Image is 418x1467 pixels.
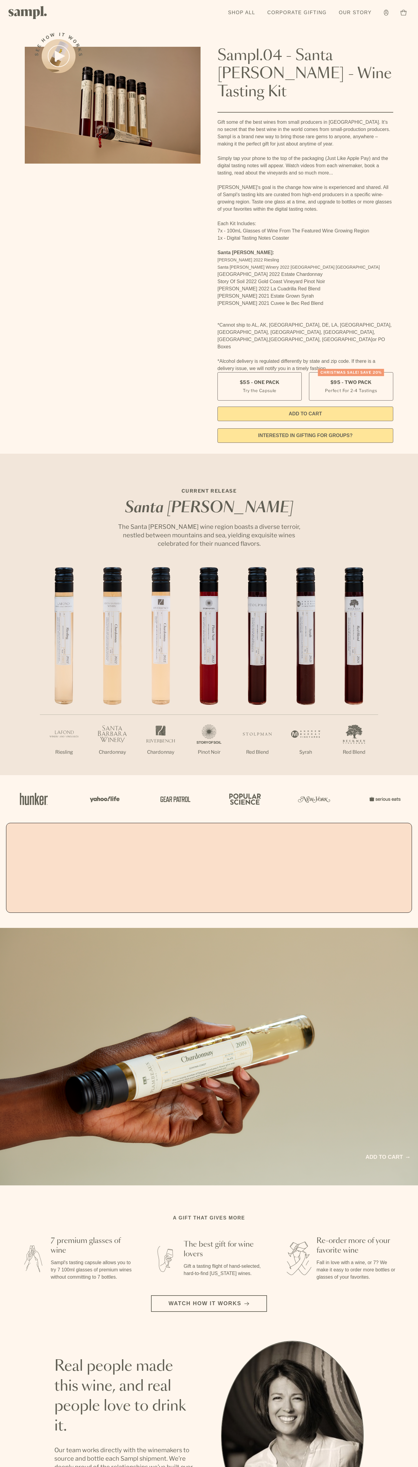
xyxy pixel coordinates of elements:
a: Shop All [225,6,258,19]
p: Fall in love with a wine, or 7? We make it easy to order more bottles or glasses of your favorites. [317,1259,399,1281]
img: Artboard_1_c8cd28af-0030-4af1-819c-248e302c7f06_x450.png [16,786,52,812]
button: Watch how it works [151,1295,267,1312]
h2: Real people made this wine, and real people love to drink it. [54,1357,197,1436]
a: Our Story [336,6,375,19]
button: Add to Cart [217,407,393,421]
h2: A gift that gives more [173,1214,245,1222]
a: interested in gifting for groups? [217,428,393,443]
p: CURRENT RELEASE [112,487,306,495]
img: Artboard_5_7fdae55a-36fd-43f7-8bfd-f74a06a2878e_x450.png [156,786,192,812]
li: 1 / 7 [40,567,88,775]
span: $95 - Two Pack [330,379,372,386]
img: Sampl.04 - Santa Barbara - Wine Tasting Kit [25,47,201,164]
img: Artboard_6_04f9a106-072f-468a-bdd7-f11783b05722_x450.png [86,786,122,812]
strong: Santa [PERSON_NAME]: [217,250,274,255]
li: [PERSON_NAME] 2021 Cuvee le Bec Red Blend [217,300,393,307]
h3: 7 premium glasses of wine [51,1236,133,1255]
p: Red Blend [233,749,281,756]
li: 7 / 7 [330,567,378,775]
span: , [268,337,269,342]
li: [GEOGRAPHIC_DATA] 2022 Estate Chardonnay [217,271,393,278]
p: Chardonnay [88,749,137,756]
li: Story Of Soil 2022 Gold Coast Vineyard Pinot Noir [217,278,393,285]
a: Corporate Gifting [264,6,330,19]
small: Perfect For 2-4 Tastings [325,387,377,394]
p: Sampl's tasting capsule allows you to try 7 100ml glasses of premium wines without committing to ... [51,1259,133,1281]
li: 5 / 7 [233,567,281,775]
img: Artboard_7_5b34974b-f019-449e-91fb-745f8d0877ee_x450.png [366,786,402,812]
span: Santa [PERSON_NAME] Winery 2022 [GEOGRAPHIC_DATA] [GEOGRAPHIC_DATA] [217,265,380,270]
li: 3 / 7 [137,567,185,775]
p: Riesling [40,749,88,756]
h3: Re-order more of your favorite wine [317,1236,399,1255]
span: [PERSON_NAME] 2022 Riesling [217,257,279,262]
p: Gift a tasting flight of hand-selected, hard-to-find [US_STATE] wines. [184,1263,266,1277]
p: Syrah [281,749,330,756]
img: Artboard_4_28b4d326-c26e-48f9-9c80-911f17d6414e_x450.png [226,786,262,812]
h3: The best gift for wine lovers [184,1240,266,1259]
img: Sampl logo [8,6,47,19]
a: Add to cart [365,1153,410,1161]
p: Chardonnay [137,749,185,756]
span: [GEOGRAPHIC_DATA], [GEOGRAPHIC_DATA] [269,337,372,342]
li: 6 / 7 [281,567,330,775]
div: Christmas SALE! Save 20% [318,369,384,376]
p: The Santa [PERSON_NAME] wine region boasts a diverse terroir, nestled between mountains and sea, ... [112,523,306,548]
p: Pinot Noir [185,749,233,756]
p: Red Blend [330,749,378,756]
span: $55 - One Pack [240,379,280,386]
em: Santa [PERSON_NAME] [125,501,293,515]
button: See how it works [42,39,76,73]
li: 2 / 7 [88,567,137,775]
img: Artboard_3_0b291449-6e8c-4d07-b2c2-3f3601a19cd1_x450.png [296,786,332,812]
small: Try the Capsule [243,387,276,394]
li: [PERSON_NAME] 2021 Estate Grown Syrah [217,292,393,300]
li: 4 / 7 [185,567,233,775]
li: [PERSON_NAME] 2022 La Cuadrilla Red Blend [217,285,393,292]
div: Gift some of the best wines from small producers in [GEOGRAPHIC_DATA]. It’s no secret that the be... [217,119,393,372]
h1: Sampl.04 - Santa [PERSON_NAME] - Wine Tasting Kit [217,47,393,101]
